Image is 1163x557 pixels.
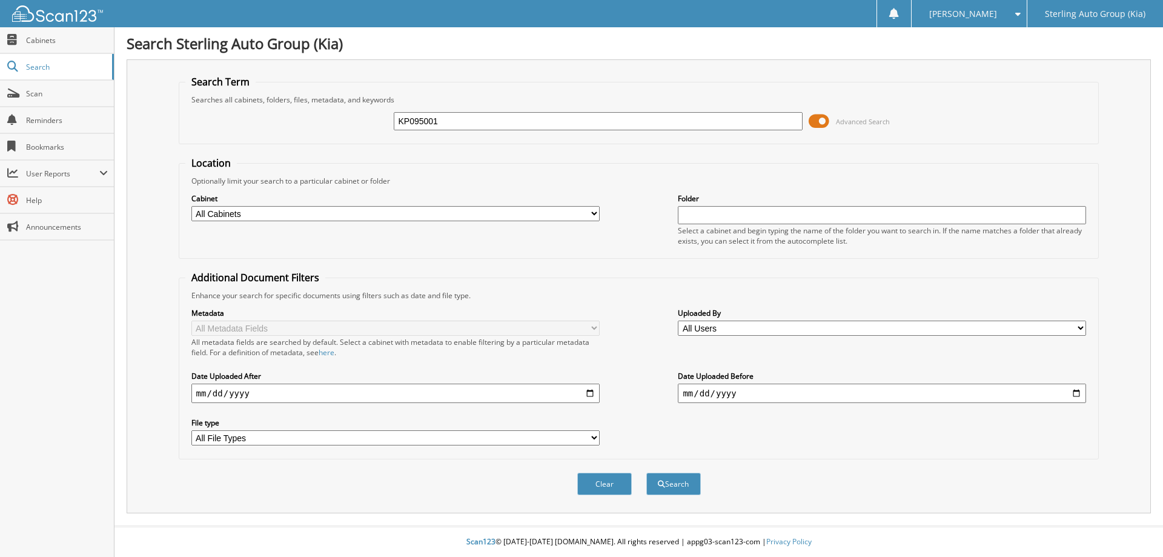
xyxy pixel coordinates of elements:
label: Date Uploaded After [191,371,600,381]
span: Sterling Auto Group (Kia) [1045,10,1145,18]
span: Scan123 [466,536,495,547]
label: Folder [678,193,1086,204]
div: Select a cabinet and begin typing the name of the folder you want to search in. If the name match... [678,225,1086,246]
div: Searches all cabinets, folders, files, metadata, and keywords [185,95,1093,105]
h1: Search Sterling Auto Group (Kia) [127,33,1151,53]
span: Cabinets [26,35,108,45]
legend: Search Term [185,75,256,88]
label: Cabinet [191,193,600,204]
img: scan123-logo-white.svg [12,5,103,22]
div: Enhance your search for specific documents using filters such as date and file type. [185,290,1093,301]
label: Date Uploaded Before [678,371,1086,381]
legend: Location [185,156,237,170]
button: Clear [577,473,632,495]
div: All metadata fields are searched by default. Select a cabinet with metadata to enable filtering b... [191,337,600,358]
a: Privacy Policy [766,536,812,547]
span: Help [26,195,108,205]
span: User Reports [26,168,99,179]
span: Advanced Search [836,117,890,126]
label: Uploaded By [678,308,1086,318]
label: File type [191,418,600,428]
span: Reminders [26,115,108,125]
span: Bookmarks [26,142,108,152]
span: Scan [26,88,108,99]
div: © [DATE]-[DATE] [DOMAIN_NAME]. All rights reserved | appg03-scan123-com | [114,527,1163,557]
iframe: Chat Widget [1102,499,1163,557]
span: [PERSON_NAME] [929,10,997,18]
span: Search [26,62,106,72]
input: end [678,384,1086,403]
span: Announcements [26,222,108,232]
button: Search [646,473,701,495]
div: Optionally limit your search to a particular cabinet or folder [185,176,1093,186]
a: here [319,347,334,358]
label: Metadata [191,308,600,318]
input: start [191,384,600,403]
legend: Additional Document Filters [185,271,325,284]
